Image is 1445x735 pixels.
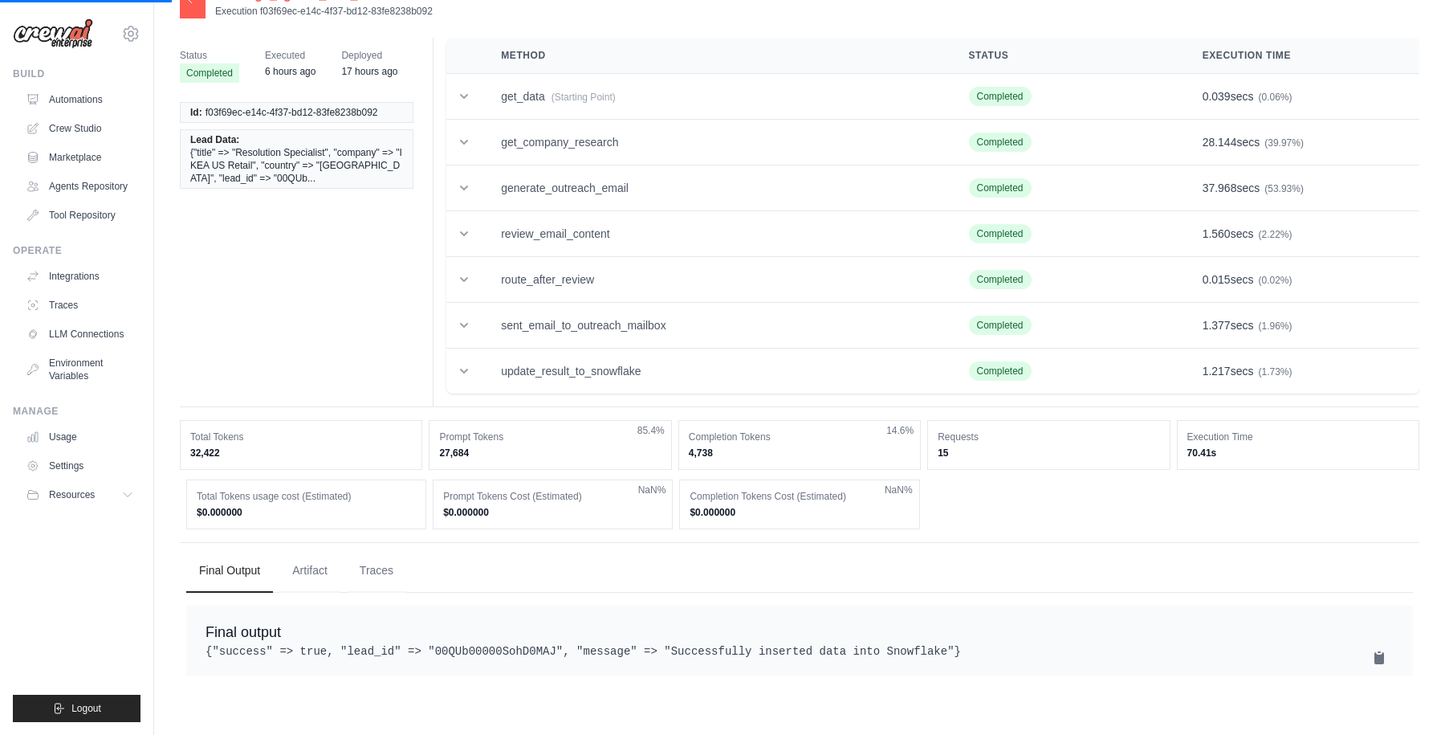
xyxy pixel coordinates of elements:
td: review_email_content [482,211,949,257]
span: Final output [206,624,281,640]
span: Logout [71,702,101,715]
dd: $0.000000 [690,506,909,519]
a: LLM Connections [19,321,140,347]
a: Automations [19,87,140,112]
dd: 27,684 [439,447,661,459]
span: 0.039 [1203,90,1231,103]
span: 37.968 [1203,182,1237,194]
span: Deployed [341,47,397,63]
p: Execution f03f69ec-e14c-4f37-bd12-83fe8238b092 [215,5,433,18]
span: (53.93%) [1264,183,1304,194]
button: Traces [347,549,406,593]
span: (Starting Point) [552,92,616,103]
iframe: Chat Widget [1365,658,1445,735]
span: 1.377 [1203,319,1231,332]
button: Resources [19,482,140,508]
div: Build [13,67,140,80]
a: Environment Variables [19,350,140,389]
span: (39.97%) [1264,137,1304,149]
th: Status [950,38,1183,74]
span: Lead Data: [190,133,239,146]
span: 1.217 [1203,365,1231,378]
time: September 19, 2025 at 08:47 IST [265,66,315,77]
dt: Completion Tokens [689,431,910,443]
span: 85.4% [637,424,665,437]
dt: Prompt Tokens Cost (Estimated) [443,490,662,503]
dt: Total Tokens [190,431,412,443]
span: (1.96%) [1258,321,1292,332]
td: secs [1183,165,1419,211]
td: secs [1183,211,1419,257]
dd: 70.41s [1187,447,1409,459]
th: Execution Time [1183,38,1419,74]
dd: 15 [938,447,1159,459]
a: Crew Studio [19,116,140,141]
span: Completed [180,63,239,83]
td: secs [1183,257,1419,303]
td: secs [1183,349,1419,394]
a: Integrations [19,263,140,289]
td: update_result_to_snowflake [482,349,949,394]
dt: Requests [938,431,1159,443]
span: NaN% [885,484,913,496]
span: 0.015 [1203,273,1231,286]
td: sent_email_to_outreach_mailbox [482,303,949,349]
dt: Completion Tokens Cost (Estimated) [690,490,909,503]
span: (0.06%) [1258,92,1292,103]
button: Artifact [279,549,340,593]
span: Completed [969,133,1032,152]
dd: 32,422 [190,447,412,459]
a: Agents Repository [19,174,140,199]
td: get_data [482,74,949,120]
td: secs [1183,303,1419,349]
span: Id: [190,106,202,119]
span: Completed [969,316,1032,335]
a: Traces [19,292,140,318]
span: Completed [969,178,1032,198]
dd: $0.000000 [443,506,662,519]
a: Tool Repository [19,202,140,228]
span: {"title" => "Resolution Specialist", "company" => "IKEA US Retail", "country" => "[GEOGRAPHIC_DAT... [190,146,403,185]
span: 14.6% [886,424,914,437]
dt: Execution Time [1187,431,1409,443]
img: Logo [13,18,93,49]
a: Marketplace [19,145,140,170]
span: 28.144 [1203,136,1237,149]
pre: {"success" => true, "lead_id" => "00QUb00000SohD0MAJ", "message" => "Successfully inserted data i... [206,643,1394,659]
td: secs [1183,120,1419,165]
span: Status [180,47,239,63]
button: Logout [13,695,140,722]
dt: Total Tokens usage cost (Estimated) [197,490,416,503]
div: Manage [13,405,140,418]
time: September 18, 2025 at 21:45 IST [341,66,397,77]
span: Completed [969,87,1032,106]
span: (1.73%) [1258,366,1292,378]
span: 1.560 [1203,227,1231,240]
td: route_after_review [482,257,949,303]
span: Resources [49,488,95,501]
span: (0.02%) [1258,275,1292,286]
td: get_company_research [482,120,949,165]
a: Usage [19,424,140,450]
dd: 4,738 [689,447,910,459]
span: Executed [265,47,315,63]
th: Method [482,38,949,74]
span: NaN% [638,484,666,496]
dt: Prompt Tokens [439,431,661,443]
a: Settings [19,453,140,479]
div: Operate [13,244,140,257]
span: f03f69ec-e14c-4f37-bd12-83fe8238b092 [206,106,378,119]
span: Completed [969,224,1032,243]
button: Final Output [186,549,273,593]
span: Completed [969,270,1032,289]
span: Completed [969,361,1032,381]
td: generate_outreach_email [482,165,949,211]
dd: $0.000000 [197,506,416,519]
td: secs [1183,74,1419,120]
span: (2.22%) [1258,229,1292,240]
